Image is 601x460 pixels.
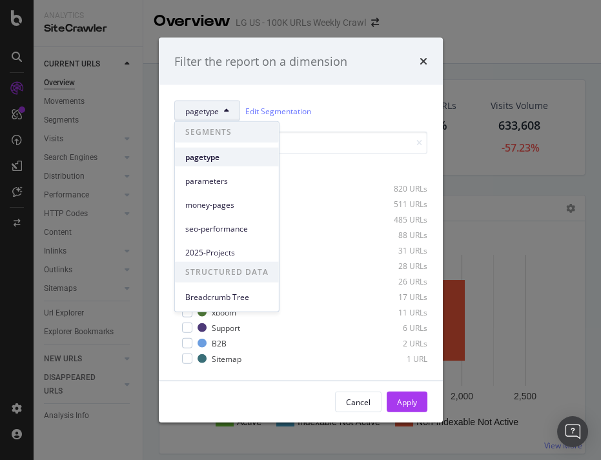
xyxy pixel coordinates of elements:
[212,322,240,333] div: Support
[364,198,427,209] div: 511 URLs
[387,392,427,412] button: Apply
[212,337,227,348] div: B2B
[185,199,269,210] span: money-pages
[174,132,427,154] input: Search
[174,53,347,70] div: Filter the report on a dimension
[397,396,417,407] div: Apply
[364,337,427,348] div: 2 URLs
[364,260,427,271] div: 28 URLs
[364,275,427,286] div: 26 URLs
[245,104,311,117] a: Edit Segmentation
[364,322,427,333] div: 6 URLs
[557,416,588,447] div: Open Intercom Messenger
[364,245,427,255] div: 31 URLs
[420,53,427,70] div: times
[364,306,427,317] div: 11 URLs
[185,246,269,258] span: 2025-Projects
[212,306,236,317] div: xboom
[185,151,269,163] span: pagetype
[364,183,427,194] div: 820 URLs
[335,392,382,412] button: Cancel
[185,291,269,303] span: Breadcrumb Tree
[364,214,427,225] div: 485 URLs
[364,229,427,240] div: 88 URLs
[212,353,241,364] div: Sitemap
[364,291,427,302] div: 17 URLs
[159,37,443,423] div: modal
[346,396,371,407] div: Cancel
[175,262,279,283] span: STRUCTURED DATA
[175,122,279,143] span: SEGMENTS
[174,165,427,175] div: Select all data available
[364,353,427,364] div: 1 URL
[174,101,240,121] button: pagetype
[185,223,269,234] span: seo-performance
[185,175,269,186] span: parameters
[185,105,219,116] span: pagetype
